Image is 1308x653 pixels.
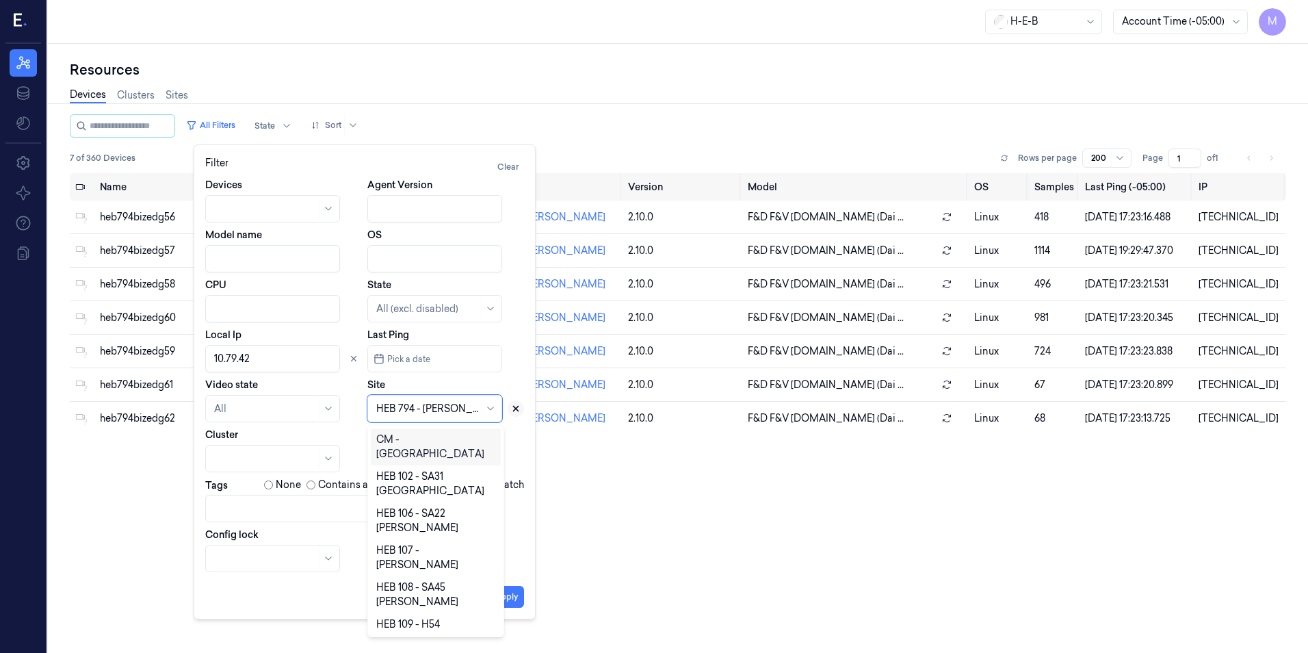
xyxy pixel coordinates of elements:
[974,378,1023,392] p: linux
[969,173,1029,201] th: OS
[376,580,495,609] div: HEB 108 - SA45 [PERSON_NAME]
[1034,378,1074,392] div: 67
[1085,378,1188,392] div: [DATE] 17:23:20.899
[1080,173,1193,201] th: Last Ping (-05:00)
[70,152,135,164] span: 7 of 360 Devices
[477,244,605,257] a: HEB 794 - [PERSON_NAME]
[1085,244,1188,258] div: [DATE] 19:29:47.370
[974,210,1023,225] p: linux
[376,433,495,461] div: CM - [GEOGRAPHIC_DATA]
[748,411,904,426] span: F&D F&V [DOMAIN_NAME] (Dai ...
[205,228,262,242] label: Model name
[492,156,524,178] button: Clear
[1085,311,1188,325] div: [DATE] 17:23:20.345
[748,277,904,292] span: F&D F&V [DOMAIN_NAME] (Dai ...
[1085,411,1188,426] div: [DATE] 17:23:13.725
[1029,173,1080,201] th: Samples
[489,586,524,608] button: Apply
[471,173,623,201] th: Site
[318,478,379,492] label: Contains any
[100,277,240,292] div: heb794bizedg58
[367,228,382,242] label: OS
[205,528,259,541] label: Config lock
[1142,152,1163,164] span: Page
[117,88,155,103] a: Clusters
[181,114,241,136] button: All Filters
[628,244,737,258] div: 2.10.0
[367,278,391,292] label: State
[748,344,904,359] span: F&D F&V [DOMAIN_NAME] (Dai ...
[205,156,524,178] div: Filter
[1034,344,1074,359] div: 724
[1034,411,1074,426] div: 68
[1085,344,1188,359] div: [DATE] 17:23:23.838
[628,378,737,392] div: 2.10.0
[205,178,242,192] label: Devices
[367,178,432,192] label: Agent Version
[70,88,106,103] a: Devices
[205,378,258,392] label: Video state
[974,244,1023,258] p: linux
[376,507,495,535] div: HEB 106 - SA22 [PERSON_NAME]
[1085,277,1188,292] div: [DATE] 17:23:21.531
[748,311,904,325] span: F&D F&V [DOMAIN_NAME] (Dai ...
[628,411,737,426] div: 2.10.0
[205,481,228,490] label: Tags
[628,344,737,359] div: 2.10.0
[205,278,226,292] label: CPU
[1034,210,1074,225] div: 418
[1207,152,1229,164] span: of 1
[1199,378,1281,392] div: [TECHNICAL_ID]
[1259,8,1286,36] button: M
[477,379,605,391] a: HEB 794 - [PERSON_NAME]
[384,353,430,366] span: Pick a date
[623,173,742,201] th: Version
[1034,311,1074,325] div: 981
[1199,344,1281,359] div: [TECHNICAL_ID]
[70,60,1286,79] div: Resources
[376,617,495,646] div: HEB 109 - H54 [GEOGRAPHIC_DATA]
[742,173,969,201] th: Model
[1085,210,1188,225] div: [DATE] 17:23:16.488
[100,378,240,392] div: heb794bizedg61
[1199,311,1281,325] div: [TECHNICAL_ID]
[1034,277,1074,292] div: 496
[205,428,238,441] label: Cluster
[477,345,605,357] a: HEB 794 - [PERSON_NAME]
[974,311,1023,325] p: linux
[276,478,301,492] label: None
[94,173,246,201] th: Name
[100,344,240,359] div: heb794bizedg59
[748,244,904,258] span: F&D F&V [DOMAIN_NAME] (Dai ...
[376,543,495,572] div: HEB 107 - [PERSON_NAME]
[1199,277,1281,292] div: [TECHNICAL_ID]
[1018,152,1077,164] p: Rows per page
[628,277,737,292] div: 2.10.0
[1193,173,1286,201] th: IP
[376,470,495,498] div: HEB 102 - SA31 [GEOGRAPHIC_DATA]
[974,277,1023,292] p: linux
[100,411,240,426] div: heb794bizedg62
[100,311,240,325] div: heb794bizedg60
[477,278,605,290] a: HEB 794 - [PERSON_NAME]
[628,210,737,225] div: 2.10.0
[1199,244,1281,258] div: [TECHNICAL_ID]
[367,378,385,392] label: Site
[477,211,605,223] a: HEB 794 - [PERSON_NAME]
[100,244,240,258] div: heb794bizedg57
[748,378,904,392] span: F&D F&V [DOMAIN_NAME] (Dai ...
[205,328,241,342] label: Local Ip
[100,210,240,225] div: heb794bizedg56
[1034,244,1074,258] div: 1114
[477,412,605,424] a: HEB 794 - [PERSON_NAME]
[367,328,409,342] label: Last Ping
[974,411,1023,426] p: linux
[748,210,904,225] span: F&D F&V [DOMAIN_NAME] (Dai ...
[1240,149,1281,168] nav: pagination
[1199,210,1281,225] div: [TECHNICAL_ID]
[367,345,502,372] button: Pick a date
[974,344,1023,359] p: linux
[628,311,737,325] div: 2.10.0
[477,311,605,324] a: HEB 794 - [PERSON_NAME]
